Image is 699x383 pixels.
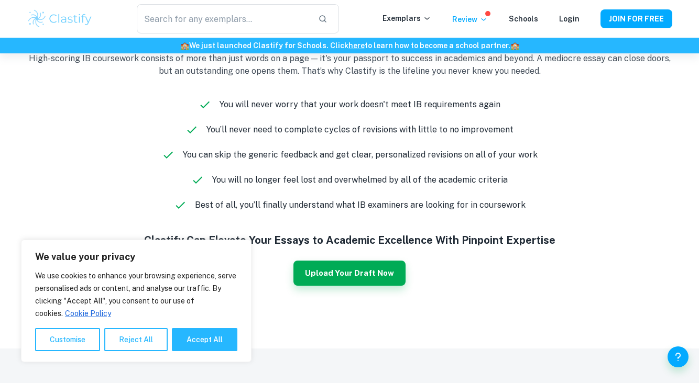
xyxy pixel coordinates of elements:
[27,8,93,29] img: Clastify logo
[195,199,526,211] p: Best of all, you’ll finally understand what IB examiners are looking for in coursework
[206,123,514,136] p: You’ll never need to complete cycles of revisions with little to no improvement
[64,309,112,318] a: Cookie Policy
[452,14,488,25] p: Review
[2,40,697,51] h6: We just launched Clastify for Schools. Click to learn how to become a school partner.
[509,15,538,23] a: Schools
[668,346,689,367] button: Help and Feedback
[137,4,310,33] input: Search for any exemplars...
[600,9,672,28] button: JOIN FOR FREE
[559,15,580,23] a: Login
[104,328,168,351] button: Reject All
[293,261,406,286] button: Upload Your Draft Now
[348,41,365,50] a: here
[510,41,519,50] span: 🏫
[35,328,100,351] button: Customise
[27,232,672,248] h5: Clastify Can Elevate Your Essays to Academic Excellence With Pinpoint Expertise
[183,149,538,161] p: You can skip the generic feedback and get clear, personalized revisions on all of your work
[220,98,500,111] p: You will never worry that your work doesn't meet IB requirements again
[293,267,406,277] a: Upload Your Draft Now
[180,41,189,50] span: 🏫
[27,52,672,77] p: High-scoring IB coursework consists of more than just words on a page — it's your passport to suc...
[35,251,237,263] p: We value your privacy
[21,240,252,362] div: We value your privacy
[383,13,431,24] p: Exemplars
[212,174,508,186] p: You will no longer feel lost and overwhelmed by all of the academic criteria
[35,269,237,320] p: We use cookies to enhance your browsing experience, serve personalised ads or content, and analys...
[172,328,237,351] button: Accept All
